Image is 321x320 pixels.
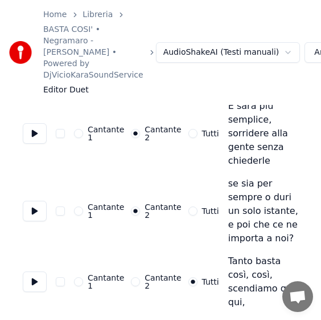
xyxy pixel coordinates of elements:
[145,274,181,290] label: Cantante 2
[282,281,313,312] div: Aprire la chat
[202,278,219,286] label: Tutti
[43,84,89,96] span: Editor Duet
[88,274,124,290] label: Cantante 1
[228,99,298,168] div: E sarà più semplice, sorridere alla gente senza chiederle
[43,9,156,96] nav: breadcrumb
[228,254,298,309] div: Tanto basta così, così, scendiamo qui, qui,
[9,41,32,64] img: youka
[83,9,113,21] a: Libreria
[202,207,219,215] label: Tutti
[88,203,124,219] label: Cantante 1
[145,203,181,219] label: Cantante 2
[43,9,67,21] a: Home
[88,125,124,141] label: Cantante 1
[145,125,181,141] label: Cantante 2
[202,129,219,137] label: Tutti
[228,177,298,245] div: se sia per sempre o duri un solo istante, e poi che ce ne importa a noi?
[43,24,143,81] a: BASTA COSI' • Negramaro - [PERSON_NAME] • Powered by DjVicioKaraSoundService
